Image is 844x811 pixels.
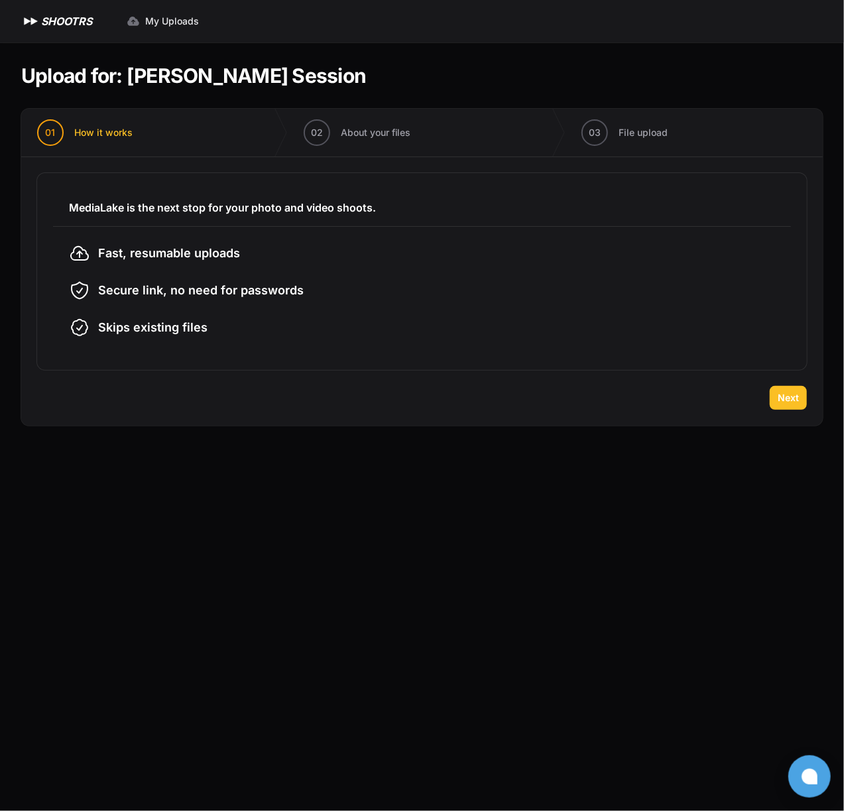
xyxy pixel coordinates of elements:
[21,13,92,29] a: SHOOTRS SHOOTRS
[341,126,411,139] span: About your files
[778,391,799,405] span: Next
[98,281,304,300] span: Secure link, no need for passwords
[288,109,427,156] button: 02 About your files
[69,200,775,216] h3: MediaLake is the next stop for your photo and video shoots.
[119,9,207,33] a: My Uploads
[788,755,831,798] button: Open chat window
[619,126,668,139] span: File upload
[98,318,208,337] span: Skips existing files
[311,126,323,139] span: 02
[21,64,366,88] h1: Upload for: [PERSON_NAME] Session
[21,13,41,29] img: SHOOTRS
[21,109,149,156] button: 01 How it works
[566,109,684,156] button: 03 File upload
[770,386,807,410] button: Next
[41,13,92,29] h1: SHOOTRS
[74,126,133,139] span: How it works
[46,126,56,139] span: 01
[145,15,199,28] span: My Uploads
[589,126,601,139] span: 03
[98,244,240,263] span: Fast, resumable uploads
